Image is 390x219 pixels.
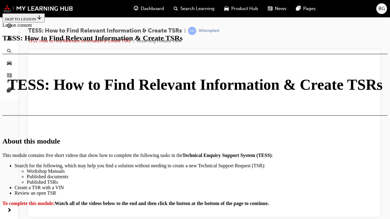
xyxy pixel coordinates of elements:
p: This module contains five short videos that show how to complete the following tasks in the : [2,153,388,158]
span: SKIP TO LESSON [5,17,42,21]
div: TESS: How to Find Relevant Information & Create TSRs [2,34,388,42]
button: SKIP TO LESSON [2,13,45,23]
div: Top of page [2,8,388,13]
span: Lesson content [2,23,32,28]
strong: To complete this module: [2,201,55,206]
strong: About this module [2,137,60,145]
div: TESS: How to Find Relevant Information & Create TSRs [2,2,388,8]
